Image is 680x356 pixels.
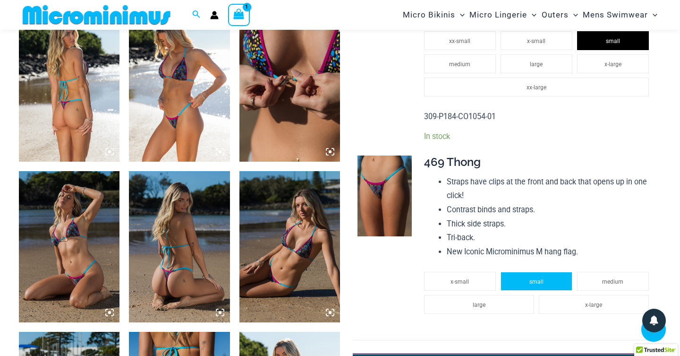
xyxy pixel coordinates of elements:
li: x-large [539,295,649,314]
li: large [501,54,572,73]
li: small [501,272,572,291]
a: OutersMenu ToggleMenu Toggle [539,3,580,27]
li: Contrast binds and straps. [447,203,653,217]
span: medium [602,278,623,285]
nav: Site Navigation [399,1,661,28]
span: xx-small [449,38,470,44]
img: Rio Nights Glitter Spot 309 Tri Top 469 Thong [239,171,340,322]
span: 469 Thong [424,155,481,169]
li: x-large [577,54,649,73]
p: 309-P184-CO1054-01 [424,110,654,124]
span: Menu Toggle [527,3,536,27]
img: Rio Nights Glitter Spot 309 Tri Top 469 Thong [129,171,229,322]
li: Thick side straps. [447,217,653,231]
a: View Shopping Cart, 1 items [228,4,250,26]
li: Straps have clips at the front and back that opens up in one click! [447,175,653,203]
span: xx-large [527,84,546,91]
span: x-small [450,278,469,285]
li: xx-large [424,78,649,96]
li: medium [577,272,649,291]
li: x-small [424,272,496,291]
img: Rio Nights Glitter Spot 469 Thong [357,156,411,237]
img: Rio Nights Glitter Spot 309 Tri Top 469 Thong [19,10,119,162]
li: large [424,295,534,314]
img: Rio Nights Glitter Spot 309 Tri Top 469 Thong [129,10,229,162]
img: Rio Nights Glitter Spot 309 Tri Top 469 Thong [19,171,119,322]
span: large [473,302,485,308]
img: MM SHOP LOGO FLAT [19,4,174,26]
li: x-small [501,31,572,50]
span: Menu Toggle [455,3,465,27]
a: Micro BikinisMenu ToggleMenu Toggle [400,3,467,27]
span: x-small [527,38,545,44]
span: Micro Lingerie [469,3,527,27]
a: Account icon link [210,11,219,19]
li: small [577,31,649,50]
span: x-large [604,61,621,68]
a: Mens SwimwearMenu ToggleMenu Toggle [580,3,660,27]
span: Menu Toggle [648,3,657,27]
a: Search icon link [192,9,201,21]
li: xx-small [424,31,496,50]
span: Micro Bikinis [403,3,455,27]
img: Rio Nights Glitter Spot 309 Tri Top [239,10,340,162]
span: Mens Swimwear [583,3,648,27]
span: small [606,38,620,44]
li: medium [424,54,496,73]
span: x-large [585,302,602,308]
li: Tri-back. [447,231,653,245]
li: New Iconic Microminimus M hang flag. [447,245,653,259]
span: medium [449,61,470,68]
span: Outers [542,3,569,27]
span: Menu Toggle [569,3,578,27]
a: Micro LingerieMenu ToggleMenu Toggle [467,3,539,27]
p: In stock [424,131,654,141]
span: small [529,278,544,285]
span: large [530,61,543,68]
